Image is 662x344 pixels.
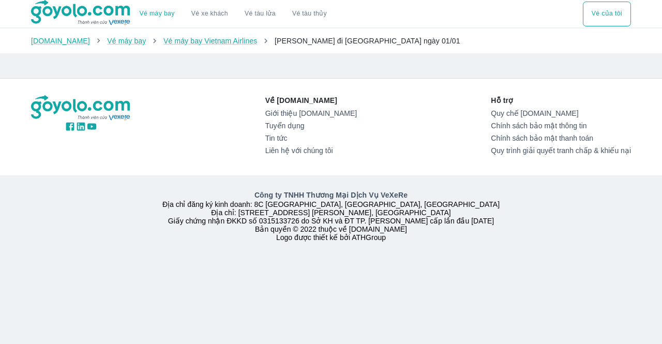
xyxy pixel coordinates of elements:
[140,10,175,18] a: Vé máy bay
[284,2,335,26] button: Vé tàu thủy
[275,37,460,45] span: [PERSON_NAME] đi [GEOGRAPHIC_DATA] ngày 01/01
[163,37,258,45] a: Vé máy bay Vietnam Airlines
[265,95,357,106] p: Về [DOMAIN_NAME]
[491,122,631,130] a: Chính sách bảo mật thông tin
[31,37,90,45] a: [DOMAIN_NAME]
[265,146,357,155] a: Liên hệ với chúng tôi
[491,109,631,117] a: Quy chế [DOMAIN_NAME]
[131,2,335,26] div: choose transportation mode
[25,190,637,242] div: Địa chỉ đăng ký kinh doanh: 8C [GEOGRAPHIC_DATA], [GEOGRAPHIC_DATA], [GEOGRAPHIC_DATA] Địa chỉ: [...
[491,134,631,142] a: Chính sách bảo mật thanh toán
[491,146,631,155] a: Quy trình giải quyết tranh chấp & khiếu nại
[583,2,631,26] button: Vé của tôi
[31,36,631,46] nav: breadcrumb
[33,190,629,200] p: Công ty TNHH Thương Mại Dịch Vụ VeXeRe
[583,2,631,26] div: choose transportation mode
[107,37,146,45] a: Vé máy bay
[491,95,631,106] p: Hỗ trợ
[31,95,131,121] img: logo
[265,134,357,142] a: Tin tức
[265,109,357,117] a: Giới thiệu [DOMAIN_NAME]
[191,10,228,18] a: Vé xe khách
[236,2,284,26] a: Vé tàu lửa
[265,122,357,130] a: Tuyển dụng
